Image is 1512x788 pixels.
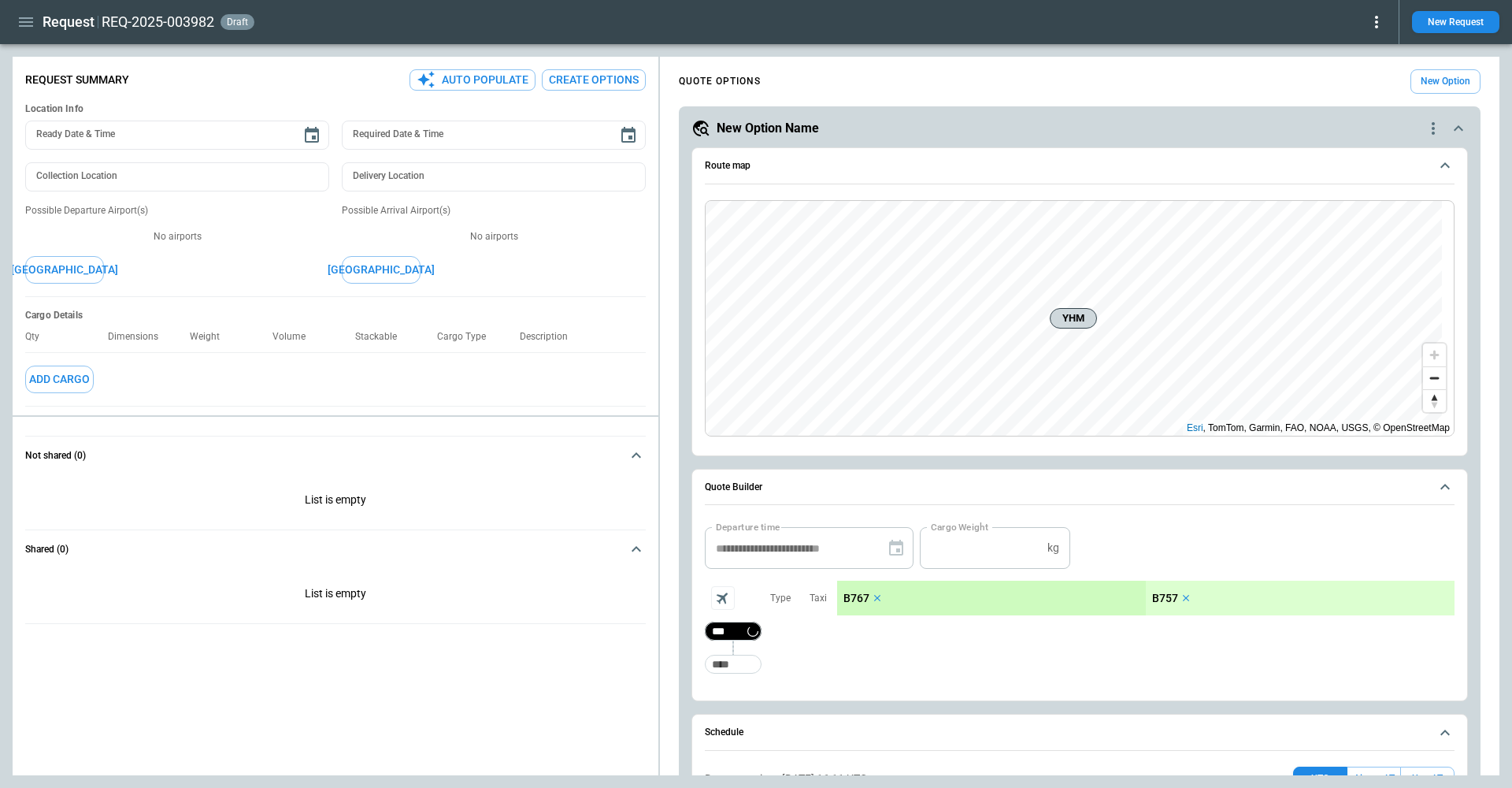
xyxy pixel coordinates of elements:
[705,655,762,674] div: Too short
[705,161,750,171] h6: Route map
[705,527,1455,682] div: Quote Builder
[25,451,86,461] h6: Not shared (0)
[25,530,646,568] button: Shared (0)
[437,331,498,343] p: Cargo Type
[711,586,735,610] span: Aircraft selection
[108,331,171,343] p: Dimensions
[102,13,214,32] h2: REQ-2025-003982
[705,622,762,641] div: Not found
[43,13,94,32] h1: Request
[770,592,791,605] p: Type
[25,474,646,530] div: Not shared (0)
[705,727,743,738] h6: Schedule
[837,581,1455,615] div: scrollable content
[705,772,867,786] p: Departure time: [DATE] 16:11 UTC
[1424,119,1443,138] div: quote-option-actions
[342,256,421,284] button: [GEOGRAPHIC_DATA]
[931,520,988,533] label: Cargo Weight
[705,715,1455,751] button: Schedule
[1423,366,1446,389] button: Zoom out
[679,78,761,85] h4: QUOTE OPTIONS
[1047,541,1059,555] p: kg
[691,119,1468,138] button: New Option Namequote-option-actions
[355,331,409,343] p: Stackable
[342,230,646,243] p: No airports
[25,310,646,322] h6: Cargo Details
[1152,592,1178,605] p: B757
[706,201,1442,436] canvas: Map
[342,204,646,217] p: Possible Arrival Airport(s)
[25,568,646,623] div: Not shared (0)
[224,17,251,28] span: draft
[25,230,329,243] p: No airports
[705,200,1455,437] div: Route map
[705,148,1455,184] button: Route map
[25,568,646,623] p: List is empty
[1187,422,1203,433] a: Esri
[409,69,535,91] button: Auto Populate
[1187,420,1450,436] div: , TomTom, Garmin, FAO, NOAA, USGS, © OpenStreetMap
[542,69,646,91] button: Create Options
[1057,310,1090,326] span: YHM
[25,474,646,530] p: List is empty
[1412,11,1499,33] button: New Request
[25,545,69,555] h6: Shared (0)
[1410,69,1480,94] button: New Option
[705,482,762,492] h6: Quote Builder
[272,331,318,343] p: Volume
[25,103,646,115] h6: Location Info
[25,256,104,284] button: [GEOGRAPHIC_DATA]
[25,437,646,474] button: Not shared (0)
[25,204,329,217] p: Possible Departure Airport(s)
[705,470,1455,506] button: Quote Builder
[843,592,869,605] p: B767
[810,592,827,605] p: Taxi
[716,520,780,533] label: Departure time
[25,73,129,87] p: Request Summary
[717,120,819,137] h5: New Option Name
[25,331,52,343] p: Qty
[1423,389,1446,412] button: Reset bearing to north
[613,120,644,151] button: Choose date
[296,120,328,151] button: Choose date
[1423,344,1446,366] button: Zoom in
[190,331,232,343] p: Weight
[25,366,94,393] button: Add Cargo
[520,331,580,343] p: Description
